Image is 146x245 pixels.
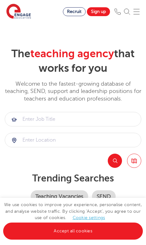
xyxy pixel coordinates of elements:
input: Submit [5,112,141,126]
p: Welcome to the fastest-growing database of teaching, SEND, support and leadership positions for t... [5,80,141,102]
a: Accept all cookies [3,223,143,240]
img: Phone [114,9,121,15]
a: Teaching Vacancies [31,190,88,202]
span: We use cookies to improve your experience, personalise content, and analyse website traffic. By c... [3,202,143,233]
img: Mobile Menu [133,9,140,15]
input: Submit [5,133,141,147]
img: Search [124,9,130,15]
span: teaching agency [30,47,114,60]
a: Recruit [63,7,86,16]
a: Cookie settings [73,215,105,220]
span: Recruit [67,9,82,14]
p: Trending searches [5,173,141,184]
button: Search [108,154,122,168]
img: Engage Education [6,4,31,20]
a: Sign up [87,7,110,16]
a: SEND [92,190,116,202]
h2: The that works for you [5,46,141,76]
